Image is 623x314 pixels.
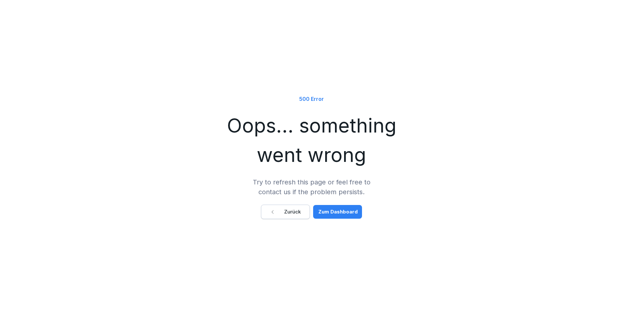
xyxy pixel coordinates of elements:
[214,111,409,169] h1: Oops... something went wrong
[313,205,362,219] button: Zum Dashboard
[270,208,301,215] div: Zurück
[261,205,310,219] button: Zurück
[299,95,324,103] p: 500 Error
[246,177,377,197] p: Try to refresh this page or feel free to contact us if the problem persists.
[318,208,358,215] div: Zum Dashboard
